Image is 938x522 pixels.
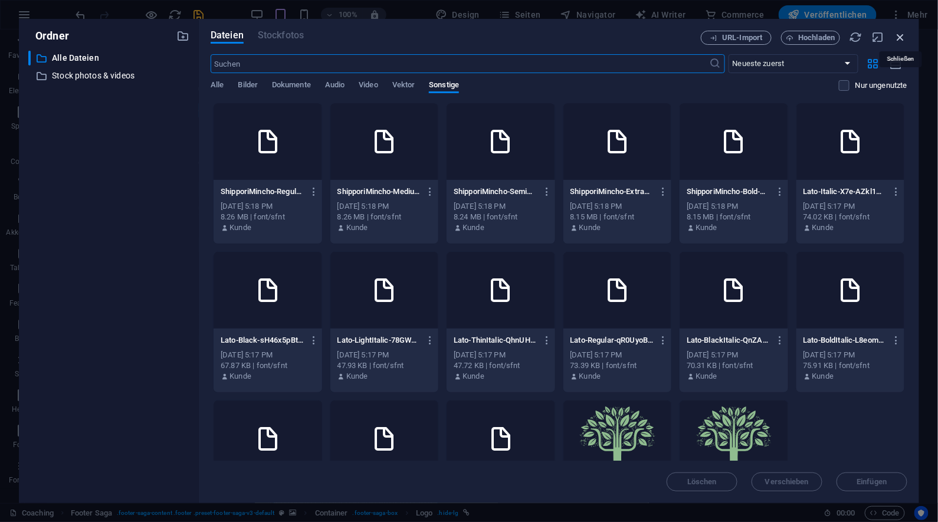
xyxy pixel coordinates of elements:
[696,222,717,233] p: Kunde
[803,201,897,212] div: [DATE] 5:17 PM
[359,78,378,94] span: Video
[579,371,601,382] p: Kunde
[850,31,862,44] i: Neu laden
[337,335,421,346] p: Lato-LightItalic-78GWM8EieUfhk2Cr7tZBlQ.ttf
[229,371,251,382] p: Kunde
[221,212,314,222] div: 8.26 MB | font/sfnt
[346,222,368,233] p: Kunde
[781,31,840,45] button: Hochladen
[337,360,431,371] div: 47.93 KB | font/sfnt
[812,371,834,382] p: Kunde
[463,371,484,382] p: Kunde
[221,201,314,212] div: [DATE] 5:18 PM
[52,51,168,65] p: Alle Dateien
[325,78,345,94] span: Audio
[28,51,31,65] div: ​
[52,69,168,83] p: Stock photos & videos
[429,78,459,94] span: Sonstige
[570,335,654,346] p: Lato-Regular-qR0UyoBtR22vg0G9sm4U6g.ttf
[258,28,304,42] span: Dieser Dateityp wird von diesem Element nicht unterstützt
[221,350,314,360] div: [DATE] 5:17 PM
[463,222,484,233] p: Kunde
[337,212,431,222] div: 8.26 MB | font/sfnt
[803,186,887,197] p: Lato-Italic-X7e-AZkl1SoMBez-MvC1qg.ttf
[238,78,258,94] span: Bilder
[701,31,772,45] button: URL-Import
[337,201,431,212] div: [DATE] 5:18 PM
[229,222,251,233] p: Kunde
[570,186,654,197] p: ShipporiMincho-ExtraBold-g-riJQ1626MecGUEoAACeg.ttf
[803,212,897,222] div: 74.02 KB | font/sfnt
[454,201,547,212] div: [DATE] 5:18 PM
[687,201,780,212] div: [DATE] 5:18 PM
[570,360,664,371] div: 73.39 KB | font/sfnt
[346,371,368,382] p: Kunde
[803,350,897,360] div: [DATE] 5:17 PM
[687,360,780,371] div: 70.31 KB | font/sfnt
[454,186,537,197] p: ShipporiMincho-SemiBold-S4dXH1o2QG6OTAspT1Tfew.ttf
[28,28,69,44] p: Ordner
[272,78,311,94] span: Dokumente
[28,68,189,83] div: Stock photos & videos
[579,222,601,233] p: Kunde
[211,54,709,73] input: Suchen
[454,212,547,222] div: 8.24 MB | font/sfnt
[803,360,897,371] div: 75.91 KB | font/sfnt
[176,29,189,42] i: Neuen Ordner erstellen
[687,186,770,197] p: ShipporiMincho-Bold-moZRSY6SQPAIMjwIgBwE3A.ttf
[221,186,304,197] p: ShipporiMincho-Regular-Hqi0wcK55d7nU6ogubdFGA.ttf
[696,371,717,382] p: Kunde
[570,212,664,222] div: 8.15 MB | font/sfnt
[570,350,664,360] div: [DATE] 5:17 PM
[337,350,431,360] div: [DATE] 5:17 PM
[211,78,224,94] span: Alle
[454,335,537,346] p: Lato-ThinItalic-QhnUHgN6VS5Bjn268sFD2g.ttf
[803,335,887,346] p: Lato-BoldItalic-L8eomgKcRMTywAw5lXpvQg.ttf
[799,34,835,41] span: Hochladen
[855,80,907,91] p: Nur ungenutzte
[221,335,304,346] p: Lato-Black-sH46x5pBtm0eI8yqKmDidg.ttf
[211,28,244,42] span: Dateien
[570,201,664,212] div: [DATE] 5:18 PM
[221,360,314,371] div: 67.87 KB | font/sfnt
[392,78,415,94] span: Vektor
[687,350,780,360] div: [DATE] 5:17 PM
[723,34,763,41] span: URL-Import
[454,360,547,371] div: 47.72 KB | font/sfnt
[337,186,421,197] p: ShipporiMincho-Medium-ypGkSOuFlUxMmrwAr07p8A.ttf
[687,212,780,222] div: 8.15 MB | font/sfnt
[812,222,834,233] p: Kunde
[687,335,770,346] p: Lato-BlackItalic-QnZAqFEMt9DRb49OOA0VCg.ttf
[454,350,547,360] div: [DATE] 5:17 PM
